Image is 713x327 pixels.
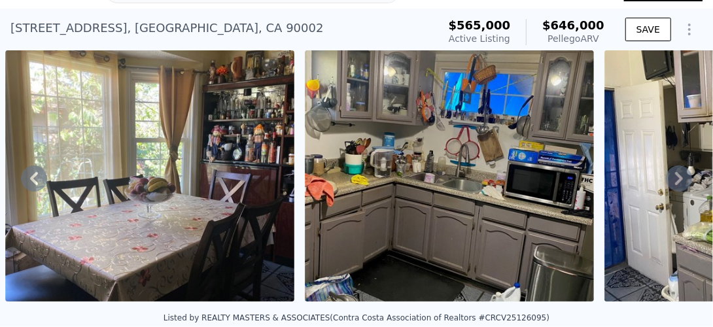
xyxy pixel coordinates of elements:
[10,19,324,37] div: [STREET_ADDRESS] , [GEOGRAPHIC_DATA] , CA 90002
[542,32,604,45] div: Pellego ARV
[449,33,510,44] span: Active Listing
[5,50,294,301] img: Sale: 166052392 Parcel: 48267412
[449,18,511,32] span: $565,000
[305,50,594,301] img: Sale: 166052392 Parcel: 48267412
[676,16,703,43] button: Show Options
[542,18,604,32] span: $646,000
[625,18,671,41] button: SAVE
[164,313,549,322] div: Listed by REALTY MASTERS & ASSOCIATES (Contra Costa Association of Realtors #CRCV25126095)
